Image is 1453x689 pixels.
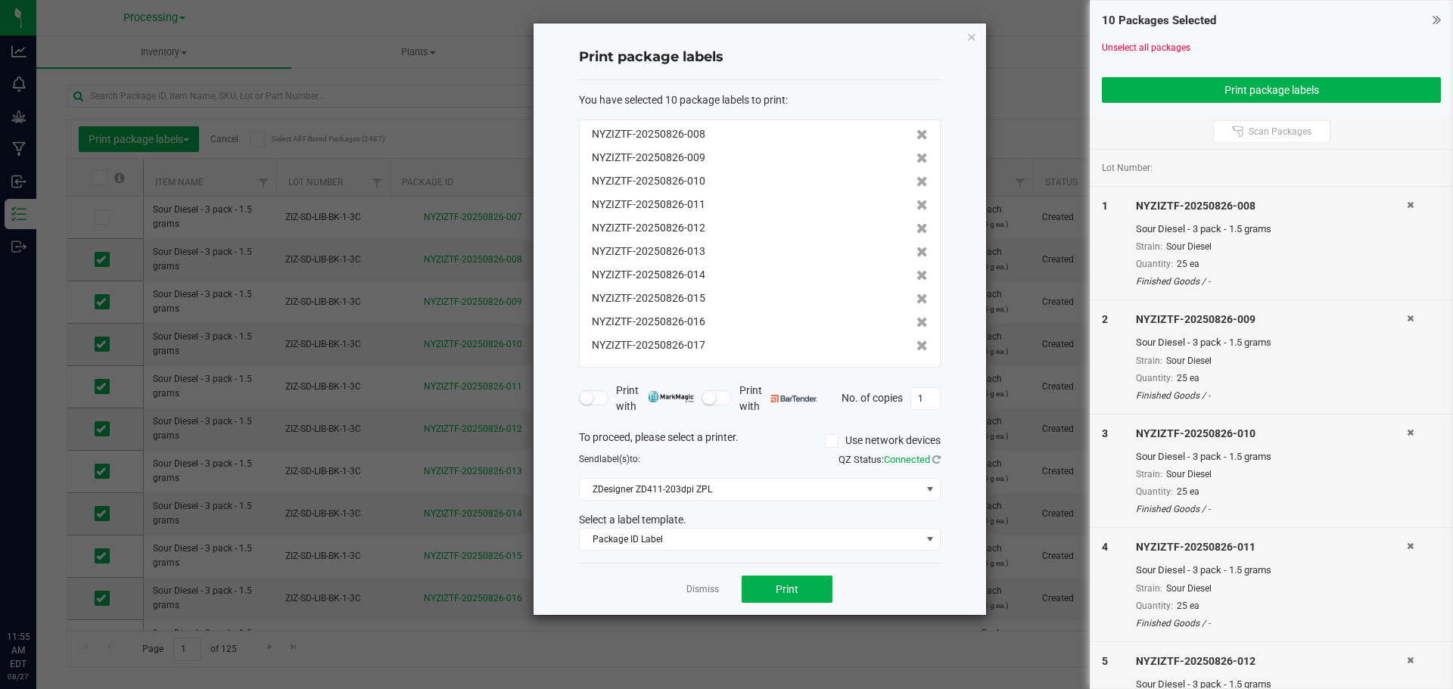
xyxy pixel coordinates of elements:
span: 25 ea [1177,601,1199,611]
span: Sour Diesel [1166,355,1212,366]
span: 4 [1102,541,1108,553]
span: QZ Status: [839,454,941,465]
span: 5 [1102,655,1108,667]
span: Sour Diesel [1166,469,1212,480]
span: NYZIZTF-20250826-008 [592,126,705,142]
div: NYZIZTF-20250826-010 [1136,426,1407,442]
div: Sour Diesel - 3 pack - 1.5 grams [1136,222,1407,237]
span: Quantity: [1136,259,1173,269]
span: Print with [616,383,694,414]
span: You have selected 10 package labels to print [579,94,786,106]
span: Print [776,583,798,595]
span: NYZIZTF-20250826-009 [592,150,705,166]
div: NYZIZTF-20250826-011 [1136,539,1407,555]
div: Sour Diesel - 3 pack - 1.5 grams [1136,449,1407,464]
span: Strain: [1136,469,1162,480]
iframe: Resource center [15,568,61,613]
span: Sour Diesel [1166,241,1212,252]
span: Strain: [1136,355,1162,366]
span: Package ID Label [580,529,921,550]
div: NYZIZTF-20250826-009 [1136,312,1407,327]
span: No. of copies [842,391,903,403]
span: Quantity: [1136,601,1173,611]
span: NYZIZTF-20250826-013 [592,244,705,259]
div: Finished Goods / - [1136,616,1407,630]
div: NYZIZTF-20250826-012 [1136,653,1407,669]
div: NYZIZTF-20250826-008 [1136,198,1407,214]
span: NYZIZTF-20250826-017 [592,337,705,353]
span: NYZIZTF-20250826-016 [592,314,705,330]
span: label(s) [599,454,630,464]
span: 3 [1102,427,1108,439]
label: Use network devices [825,433,941,448]
span: Strain: [1136,583,1162,594]
span: NYZIZTF-20250826-012 [592,220,705,236]
span: 25 ea [1177,486,1199,497]
div: : [579,92,941,108]
span: Quantity: [1136,486,1173,497]
div: Sour Diesel - 3 pack - 1.5 grams [1136,563,1407,578]
a: Unselect all packages [1102,42,1190,53]
button: Print [742,576,832,603]
div: Finished Goods / - [1136,275,1407,288]
span: NYZIZTF-20250826-010 [592,173,705,189]
span: Connected [884,454,930,465]
span: ZDesigner ZD411-203dpi ZPL [580,479,921,500]
div: Select a label template. [568,512,952,528]
span: Lot Number: [1102,161,1153,175]
a: Dismiss [686,583,719,596]
span: NYZIZTF-20250826-015 [592,290,705,306]
div: Finished Goods / - [1136,502,1407,516]
span: 25 ea [1177,373,1199,383]
img: mark_magic_cybra.png [648,391,694,402]
img: bartender.png [771,395,817,402]
span: 25 ea [1177,259,1199,269]
h4: Print package labels [579,48,941,67]
span: Scan Packages [1249,126,1311,138]
span: Quantity: [1136,373,1173,383]
span: Sour Diesel [1166,583,1212,594]
span: NYZIZTF-20250826-011 [592,197,705,213]
button: Print package labels [1102,77,1441,103]
span: 1 [1102,200,1108,212]
span: NYZIZTF-20250826-014 [592,267,705,283]
div: Sour Diesel - 3 pack - 1.5 grams [1136,335,1407,350]
span: Print with [739,383,817,414]
span: 2 [1102,313,1108,325]
span: Send to: [579,454,640,464]
div: To proceed, please select a printer. [568,430,952,452]
span: Strain: [1136,241,1162,252]
div: Finished Goods / - [1136,389,1407,402]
